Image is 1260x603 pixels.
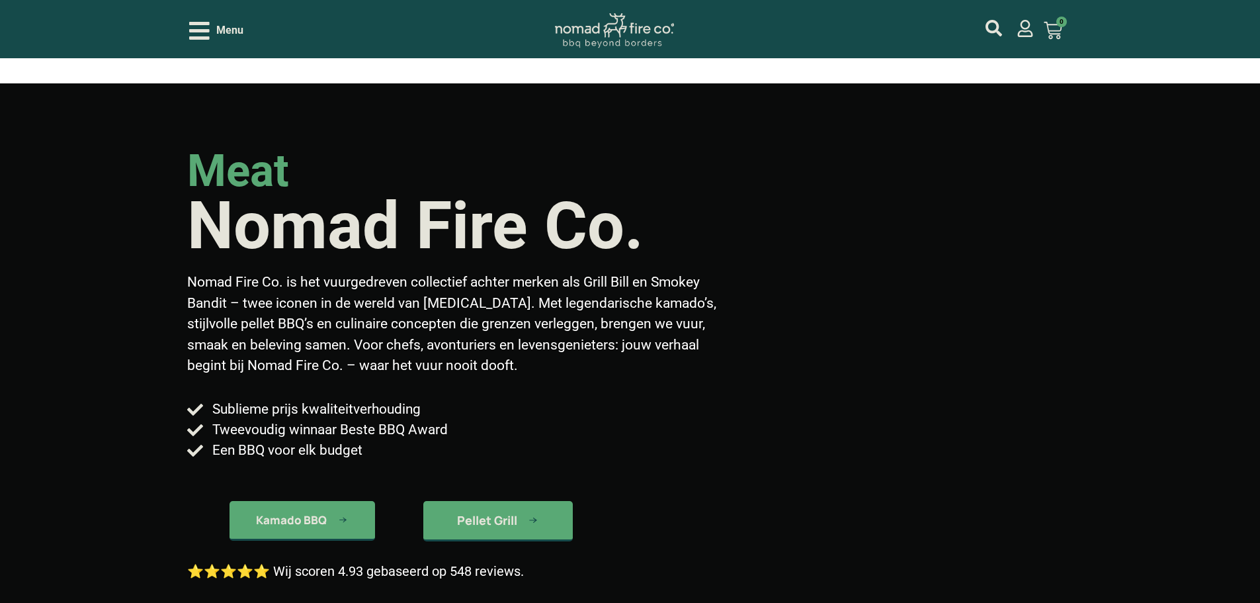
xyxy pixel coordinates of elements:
[187,272,727,377] p: Nomad Fire Co. is het vuurgedreven collectief achter merken als Grill Bill en Smokey Bandit – twe...
[187,193,644,259] h1: Nomad Fire Co.
[1017,20,1034,37] a: mijn account
[209,420,448,440] span: Tweevoudig winnaar Beste BBQ Award
[230,501,375,541] a: kamado bbq
[256,514,327,526] span: Kamado BBQ
[986,20,1002,36] a: mijn account
[187,561,524,581] p: ⭐⭐⭐⭐⭐ Wij scoren 4.93 gebaseerd op 548 reviews.
[209,399,421,420] span: Sublieme prijs kwaliteitverhouding
[187,149,289,193] h2: meat
[209,440,362,461] span: Een BBQ voor elk budget
[1028,13,1078,48] a: 0
[189,19,243,42] div: Open/Close Menu
[555,13,674,48] img: Nomad Logo
[457,514,517,526] span: Pellet Grill
[216,23,243,38] span: Menu
[1056,17,1067,27] span: 0
[423,501,573,541] a: kamado bbq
